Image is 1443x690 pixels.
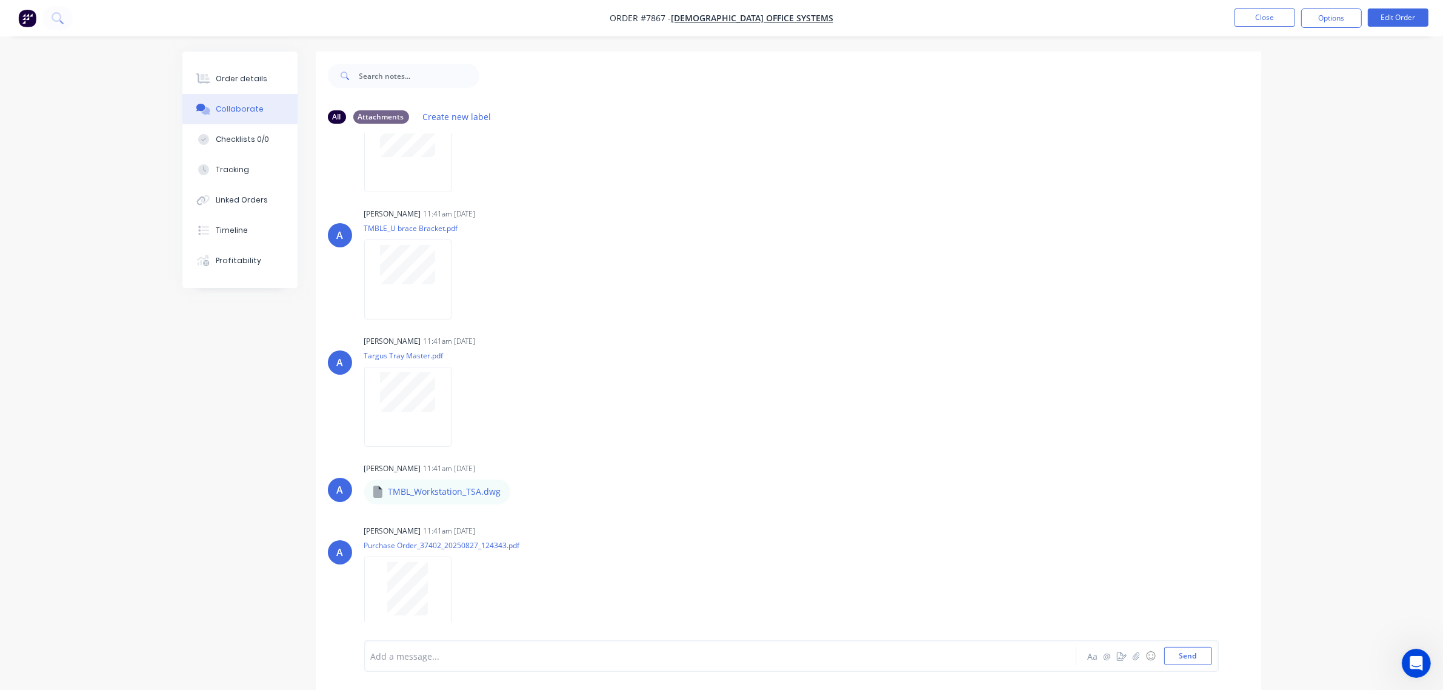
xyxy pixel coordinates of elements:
div: I'll email you our current form. It doesn't need to match exactly, just close. [44,298,233,348]
div: [PERSON_NAME] [364,209,421,219]
button: Emoji picker [19,397,28,407]
button: Start recording [77,397,87,407]
div: Ray says… [10,16,233,55]
div: [PERSON_NAME] [364,526,421,537]
div: Yes please, send it to or and will action this. [19,365,189,401]
button: Send [1164,647,1212,665]
div: A [336,483,343,497]
button: Linked Orders [182,185,298,215]
div: A [336,355,343,370]
button: Order details [182,64,298,94]
iframe: Intercom live chat [1402,649,1431,678]
div: Yes please, send it to[EMAIL_ADDRESS][DOMAIN_NAME]or[EMAIL_ADDRESS][DOMAIN_NAME]and will action t... [10,358,199,408]
button: Profitability [182,246,298,276]
p: Purchase Order_37402_20250827_124343.pdf [364,540,520,551]
p: TMBLE_U brace Bracket.pdf [364,223,464,233]
p: TMBL_Workstation_TSA.dwg [388,486,501,498]
button: Create new label [416,109,498,125]
img: Factory [18,9,36,27]
div: Linked Orders [216,195,268,206]
button: Checklists 0/0 [182,124,298,155]
button: Upload attachment [58,397,67,407]
div: Hi [PERSON_NAME]. Just some formatting issues: [44,16,233,54]
div: Attachments [353,110,409,124]
div: Ray says… [10,126,233,298]
div: I'll email you our current form. It doesn't need to match exactly, just close. [53,305,223,341]
button: Tracking [182,155,298,185]
button: Gif picker [38,397,48,407]
div: 11:41am [DATE] [424,526,476,537]
div: Checklists 0/0 [216,134,269,145]
div: Timeline [216,225,248,236]
button: Home [190,5,213,28]
button: @ [1100,649,1115,663]
a: [DEMOGRAPHIC_DATA] Office Systems [671,13,833,24]
div: Hi [PERSON_NAME]. Just some formatting issues: [53,23,223,47]
div: All [328,110,346,124]
div: Collaborate [216,104,264,115]
div: A [336,228,343,243]
button: go back [8,5,31,28]
button: ☺ [1144,649,1158,663]
button: Aa [1085,649,1100,663]
button: Close [1235,8,1295,27]
input: Search notes... [359,64,479,88]
div: Ray says… [10,55,233,126]
div: Ray says… [10,298,233,358]
div: 11:41am [DATE] [424,209,476,219]
div: A [336,545,343,560]
img: Profile image for Maricar [35,7,54,26]
div: Tracking [216,164,249,175]
div: Profitability [216,255,261,266]
button: Timeline [182,215,298,246]
div: Maricar says… [10,358,233,409]
div: Order details [216,73,267,84]
button: Collaborate [182,94,298,124]
div: 11:41am [DATE] [424,463,476,474]
h1: Maricar [59,6,95,15]
div: Close [213,5,235,27]
textarea: Message… [10,372,232,392]
button: Edit Order [1368,8,1428,27]
div: [PERSON_NAME] [364,463,421,474]
p: Targus Tray Master.pdf [364,350,464,361]
div: 11:41am [DATE] [424,336,476,347]
button: Options [1301,8,1362,28]
p: Active [59,15,83,27]
button: Send a message… [208,392,227,412]
div: [PERSON_NAME] [364,336,421,347]
span: Order #7867 - [610,13,671,24]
